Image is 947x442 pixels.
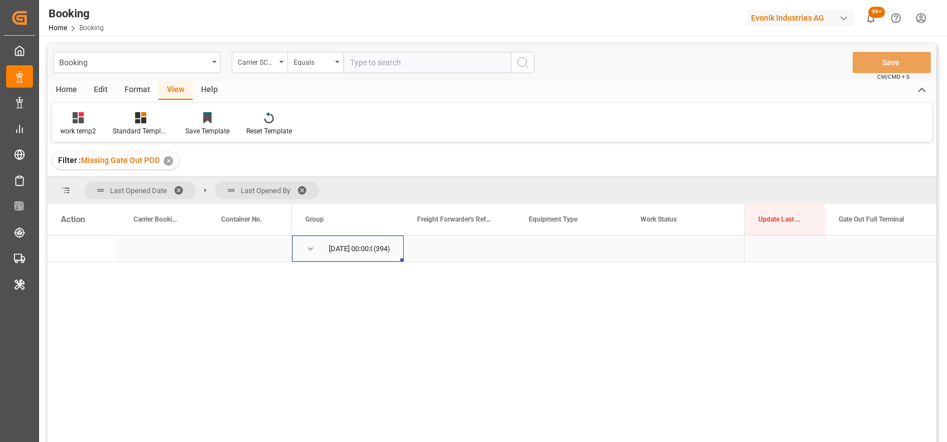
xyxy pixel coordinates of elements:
[85,81,116,100] div: Edit
[417,215,492,223] span: Freight Forwarder's Reference No.
[747,7,858,28] button: Evonik Industries AG
[113,126,169,136] div: Standard Templates
[839,215,904,223] span: Gate Out Full Terminal
[858,6,883,31] button: show 106 new notifications
[81,156,160,165] span: Missing Gate Out POD
[49,24,67,32] a: Home
[238,55,276,68] div: Carrier SCAC
[853,52,931,73] button: Save
[59,55,208,69] div: Booking
[511,52,534,73] button: search button
[110,186,167,195] span: Last Opened Date
[159,81,193,100] div: View
[305,215,324,223] span: Group
[116,81,159,100] div: Format
[61,214,85,224] div: Action
[640,215,677,223] span: Work Status
[758,215,802,223] span: Update Last Opened By
[329,236,372,262] div: [DATE] 00:00:00
[133,215,179,223] span: Carrier Booking No.
[53,52,221,73] button: open menu
[47,236,292,262] div: Press SPACE to select this row.
[529,215,577,223] span: Equipment Type
[221,215,262,223] span: Container No.
[288,52,343,73] button: open menu
[868,7,885,18] span: 99+
[47,81,85,100] div: Home
[744,236,936,262] div: Press SPACE to select this row.
[164,156,173,166] div: ✕
[374,236,390,262] span: (394)
[241,186,290,195] span: Last Opened By
[232,52,288,73] button: open menu
[185,126,229,136] div: Save Template
[877,73,910,81] span: Ctrl/CMD + S
[60,126,96,136] div: work temp2
[49,5,104,22] div: Booking
[294,55,332,68] div: Equals
[246,126,292,136] div: Reset Template
[58,156,81,165] span: Filter :
[883,6,908,31] button: Help Center
[193,81,226,100] div: Help
[343,52,511,73] input: Type to search
[747,10,854,26] div: Evonik Industries AG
